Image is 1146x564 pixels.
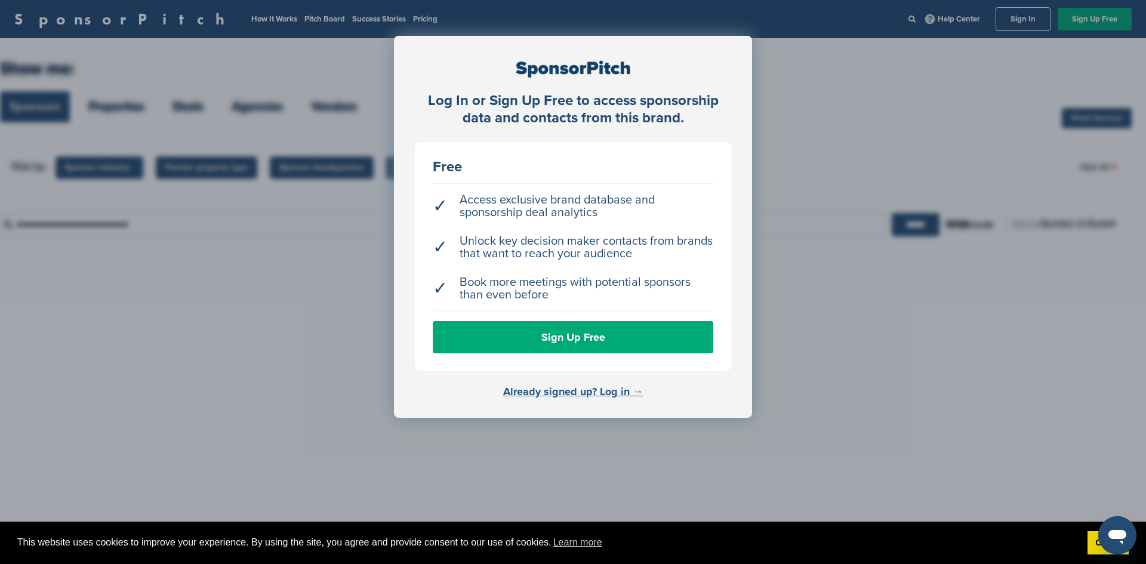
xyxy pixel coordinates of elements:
span: ✓ [433,241,448,254]
li: Unlock key decision maker contacts from brands that want to reach your audience [433,229,713,266]
span: This website uses cookies to improve your experience. By using the site, you agree and provide co... [17,534,1078,551]
iframe: Button to launch messaging window [1098,516,1136,554]
a: learn more about cookies [552,534,604,551]
li: Access exclusive brand database and sponsorship deal analytics [433,188,713,225]
a: dismiss cookie message [1088,531,1129,555]
a: Already signed up? Log in → [503,385,643,398]
span: ✓ [433,282,448,295]
div: Free [433,160,713,174]
a: Sign Up Free [433,321,713,353]
div: Log In or Sign Up Free to access sponsorship data and contacts from this brand. [415,93,731,127]
span: ✓ [433,200,448,212]
li: Book more meetings with potential sponsors than even before [433,270,713,307]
